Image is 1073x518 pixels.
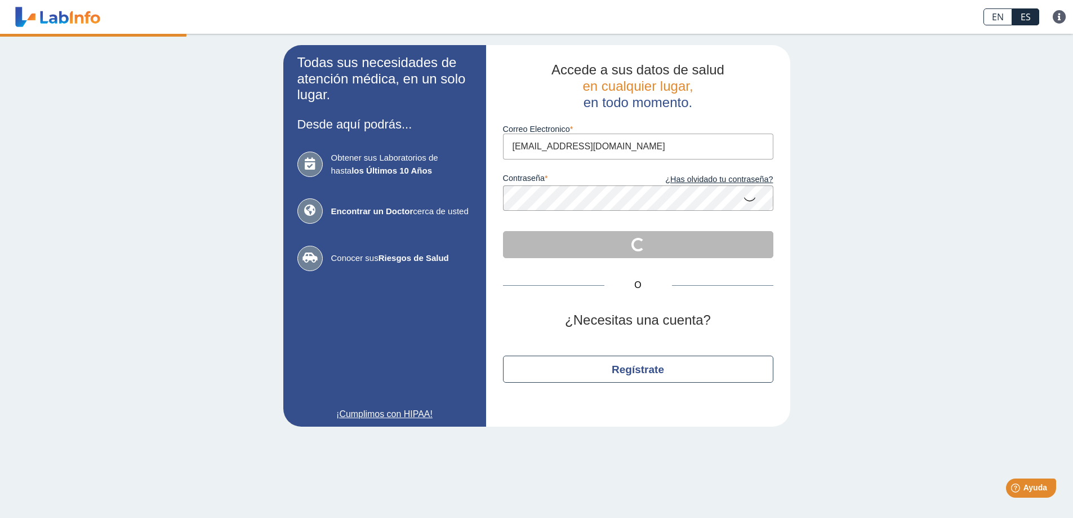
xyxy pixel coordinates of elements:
[297,55,472,103] h2: Todas sus necesidades de atención médica, en un solo lugar.
[379,253,449,263] b: Riesgos de Salud
[297,408,472,421] a: ¡Cumplimos con HIPAA!
[297,117,472,131] h3: Desde aquí podrás...
[551,62,724,77] span: Accede a sus datos de salud
[331,205,472,218] span: cerca de usted
[503,174,638,186] label: contraseña
[638,174,773,186] a: ¿Has olvidado tu contraseña?
[983,8,1012,25] a: EN
[582,78,693,94] span: en cualquier lugar,
[503,356,773,383] button: Regístrate
[604,278,672,292] span: O
[331,152,472,177] span: Obtener sus Laboratorios de hasta
[331,206,413,216] b: Encontrar un Doctor
[584,95,692,110] span: en todo momento.
[503,312,773,329] h2: ¿Necesitas una cuenta?
[503,125,773,134] label: Correo Electronico
[973,474,1061,506] iframe: Help widget launcher
[351,166,432,175] b: los Últimos 10 Años
[331,252,472,265] span: Conocer sus
[1012,8,1039,25] a: ES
